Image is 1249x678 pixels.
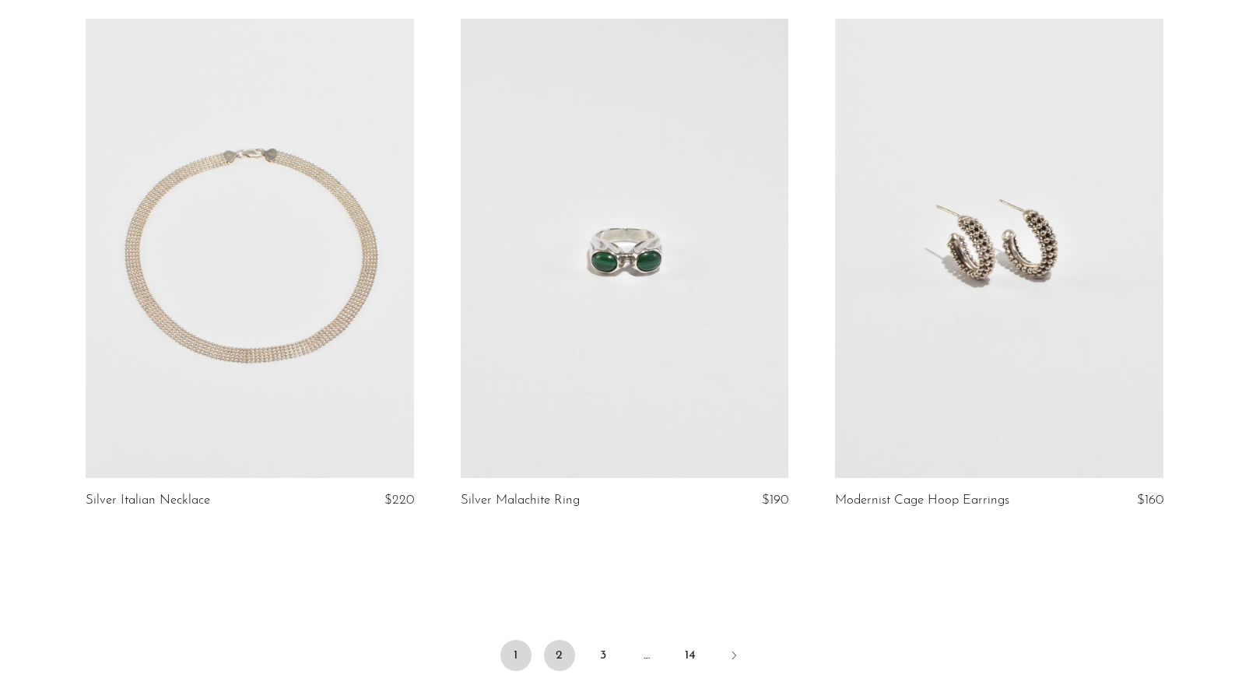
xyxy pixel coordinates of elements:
a: Next [718,640,749,674]
span: $220 [384,494,414,507]
span: $190 [762,494,788,507]
a: 14 [675,640,706,671]
span: 1 [500,640,532,671]
a: 3 [588,640,619,671]
a: Silver Malachite Ring [461,494,580,508]
span: … [631,640,662,671]
span: $160 [1137,494,1163,507]
a: Modernist Cage Hoop Earrings [835,494,1009,508]
a: 2 [544,640,575,671]
a: Silver Italian Necklace [86,494,210,508]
